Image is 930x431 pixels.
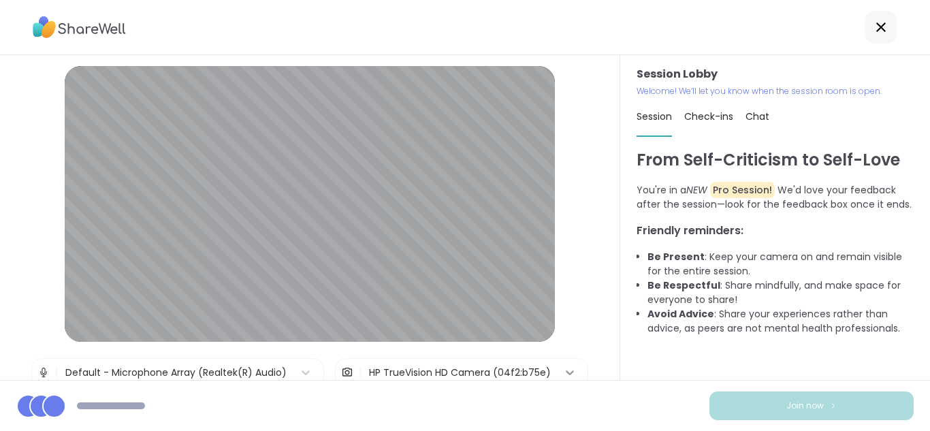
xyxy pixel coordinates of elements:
li: : Share your experiences rather than advice, as peers are not mental health professionals. [647,307,914,336]
img: ShareWell Logomark [829,402,837,409]
span: | [359,359,362,386]
span: Join now [786,400,824,412]
span: Session [637,110,672,123]
span: Chat [745,110,769,123]
b: Be Present [647,250,705,264]
i: NEW [686,183,707,197]
p: Welcome! We’ll let you know when the session room is open. [637,85,914,97]
span: | [55,359,59,386]
div: Default - Microphone Array (Realtek(R) Audio) [65,366,287,380]
h1: From Self-Criticism to Self-Love [637,148,914,172]
span: Check-ins [684,110,733,123]
li: : Share mindfully, and make space for everyone to share! [647,278,914,307]
button: Join now [709,392,914,420]
b: Avoid Advice [647,307,714,321]
p: You're in a We'd love your feedback after the session—look for the feedback box once it ends. [637,183,914,212]
img: Camera [341,359,353,386]
img: ShareWell Logo [33,12,126,43]
li: : Keep your camera on and remain visible for the entire session. [647,250,914,278]
span: Pro Session! [710,182,775,198]
div: HP TrueVision HD Camera (04f2:b75e) [369,366,551,380]
img: Microphone [37,359,50,386]
h3: Friendly reminders: [637,223,914,239]
b: Be Respectful [647,278,720,292]
h3: Session Lobby [637,66,914,82]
